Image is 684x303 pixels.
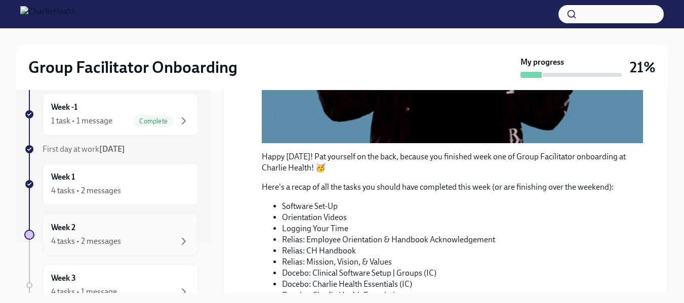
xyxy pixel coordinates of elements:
span: Complete [133,117,174,125]
strong: My progress [520,57,564,68]
li: Logging Your Time [282,223,643,234]
h6: Week 3 [51,273,76,284]
li: Docebo: Clinical Software Setup | Groups (IC) [282,268,643,279]
a: Week -11 task • 1 messageComplete [24,93,198,136]
h2: Group Facilitator Onboarding [28,57,237,77]
p: Happy [DATE]! Pat yourself on the back, because you finished week one of Group Facilitator onboar... [262,151,643,174]
p: Here's a recap of all the tasks you should have completed this week (or are finishing over the we... [262,182,643,193]
li: Relias: CH Handbook [282,245,643,256]
h6: Week 2 [51,222,75,233]
h6: Week 1 [51,171,75,183]
strong: [DATE] [99,144,125,154]
div: 4 tasks • 1 message [51,286,117,297]
a: First day at work[DATE] [24,144,198,155]
a: Week 24 tasks • 2 messages [24,213,198,256]
li: Docebo: Charlie Health Essentials (IC) [282,279,643,290]
h6: Week -1 [51,102,77,113]
div: 1 task • 1 message [51,115,112,126]
li: Docebo: Charlie Health Foundations [282,290,643,301]
li: Relias: Mission, Vision, & Values [282,256,643,268]
div: 4 tasks • 2 messages [51,185,121,196]
h3: 21% [630,58,656,76]
li: Orientation Videos [282,212,643,223]
li: Software Set-Up [282,201,643,212]
span: First day at work [43,144,125,154]
img: CharlieHealth [20,6,76,22]
div: 4 tasks • 2 messages [51,236,121,247]
li: Relias: Employee Orientation & Handbook Acknowledgement [282,234,643,245]
a: Week 14 tasks • 2 messages [24,163,198,205]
